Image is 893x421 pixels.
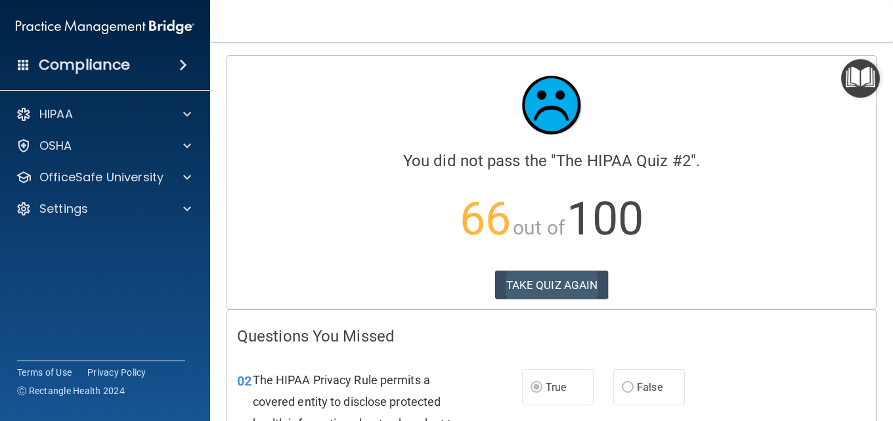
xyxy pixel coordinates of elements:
a: OSHA [16,138,191,154]
p: OSHA [39,138,72,154]
h4: Compliance [39,56,130,74]
h4: You did not pass the " ". [237,152,866,169]
input: False [622,383,634,393]
button: Open Resource Center [841,59,880,98]
h4: Questions You Missed [237,328,866,345]
img: PMB logo [16,14,194,40]
span: 66 [460,192,511,246]
span: Ⓒ Rectangle Health 2024 [17,384,125,397]
a: Terms of Use [17,366,72,379]
span: 02 [237,373,251,389]
a: Settings [16,201,191,217]
span: out of [513,216,565,239]
span: The HIPAA Quiz #2 [556,152,691,170]
span: True [546,381,566,393]
p: HIPAA [39,106,73,122]
a: OfficeSafe University [16,169,191,185]
span: 100 [567,192,643,246]
a: Privacy Policy [87,366,146,379]
p: Settings [39,201,88,217]
a: HIPAA [16,106,191,122]
img: sad_face.ecc698e2.jpg [512,66,591,144]
p: OfficeSafe University [39,169,163,185]
input: True [531,383,542,393]
span: False [637,381,663,393]
button: TAKE QUIZ AGAIN [495,271,609,299]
